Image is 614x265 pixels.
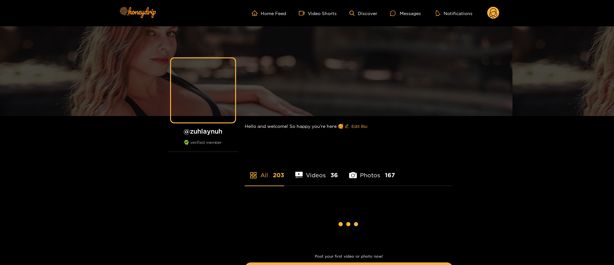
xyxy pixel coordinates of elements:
[349,11,377,16] a: Discover
[385,171,395,179] span: 167
[168,127,238,135] h1: @ zuhlaynuh
[252,10,286,16] a: Home Feed
[390,10,421,17] div: Messages
[434,10,474,16] button: Notifications
[245,116,453,137] div: Hello and welcome! So happy you’re here 🥰
[299,10,308,16] span: video-camera
[299,10,337,16] a: Video Shorts
[250,171,257,179] span: appstore
[331,171,338,179] span: 36
[351,123,367,129] span: Edit Bio
[245,157,284,186] li: All
[168,140,238,152] div: verified member
[343,121,369,131] button: editEdit Bio
[295,157,338,186] li: Videos
[273,171,284,179] span: 203
[345,124,349,129] span: edit
[245,254,453,259] p: Post your first video or photo now!
[252,10,261,16] span: home
[349,157,395,186] li: Photos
